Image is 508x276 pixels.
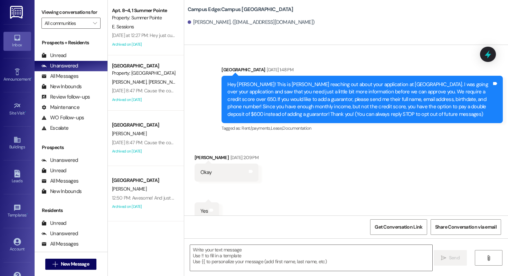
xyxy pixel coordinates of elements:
div: Yes [200,208,208,215]
div: [DATE] 2:09 PM [229,154,258,161]
span: • [27,212,28,217]
div: All Messages [41,240,78,248]
a: Leads [3,168,31,186]
div: [GEOGRAPHIC_DATA] [112,121,176,129]
span: [PERSON_NAME] [112,130,147,137]
button: New Message [45,259,96,270]
button: Get Conversation Link [370,219,427,235]
div: Unanswered [41,157,78,164]
div: [GEOGRAPHIC_DATA] [222,66,503,76]
div: Archived on [DATE] [111,147,177,156]
div: Escalate [41,125,68,132]
div: New Inbounds [41,188,82,195]
div: Archived on [DATE] [111,202,177,211]
i:  [93,20,97,26]
div: Unanswered [41,62,78,70]
div: All Messages [41,177,78,185]
i:  [486,255,491,261]
div: All Messages [41,73,78,80]
div: Archived on [DATE] [111,95,177,104]
span: • [25,110,26,114]
button: Share Conversation via email [431,219,501,235]
span: [PERSON_NAME] [112,79,149,85]
a: Templates • [3,202,31,221]
input: All communities [45,18,90,29]
div: Residents [35,207,107,214]
span: • [31,76,32,81]
div: Unknown [41,251,71,258]
div: Unanswered [41,230,78,237]
span: Lease , [271,125,282,131]
div: Unread [41,52,66,59]
span: New Message [61,260,89,268]
div: Unread [41,167,66,174]
span: E. Sessions [112,24,134,30]
div: [DATE] at 12:27 PM: Hey just curious, did [PERSON_NAME] not move in after all? I saw her bringing... [112,32,505,38]
span: Send [449,254,460,261]
div: Prospects [35,144,107,151]
img: ResiDesk Logo [10,6,24,19]
a: Account [3,236,31,255]
div: Hey [PERSON_NAME]! This is [PERSON_NAME] reaching out about your application at [GEOGRAPHIC_DATA]... [227,81,492,118]
div: [DATE] 1:48 PM [265,66,293,73]
div: Unread [41,220,66,227]
a: Buildings [3,134,31,153]
span: [PERSON_NAME] [148,79,183,85]
i:  [441,255,446,261]
div: Maintenance [41,104,79,111]
div: Archived on [DATE] [111,40,177,49]
div: [GEOGRAPHIC_DATA] [112,177,176,184]
span: Documentation [282,125,311,131]
span: [PERSON_NAME] [112,186,147,192]
div: 12:50 PM: Awesome! And just wondering, which furnishings if any are already in the apartment? I j... [112,195,385,201]
div: [PERSON_NAME]. ([EMAIL_ADDRESS][DOMAIN_NAME]) [188,19,315,26]
button: Send [434,250,467,266]
span: Get Conversation Link [375,223,422,231]
div: Prospects + Residents [35,39,107,46]
i:  [53,261,58,267]
div: Tagged as: [222,123,503,133]
div: [DATE] 8:47 PM: Cause the code hasn't change [112,88,205,94]
b: Campus Edge: Campus [GEOGRAPHIC_DATA] [188,6,293,13]
div: WO Follow-ups [41,114,84,121]
span: Share Conversation via email [435,223,497,231]
label: Viewing conversations for [41,7,101,18]
div: Okay [200,169,212,176]
div: Property: Summer Pointe [112,14,176,21]
div: Review follow-ups [41,93,90,101]
a: Site Visit • [3,100,31,119]
div: [PERSON_NAME] [195,154,258,164]
div: [GEOGRAPHIC_DATA] [112,62,176,70]
div: Apt. 8~4, 1 Summer Pointe [112,7,176,14]
div: Property: [GEOGRAPHIC_DATA] [112,70,176,77]
a: Inbox [3,32,31,50]
span: Rent/payments , [242,125,271,131]
div: [DATE] 8:47 PM: Cause the code hasn't change [112,139,205,146]
div: New Inbounds [41,83,82,90]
